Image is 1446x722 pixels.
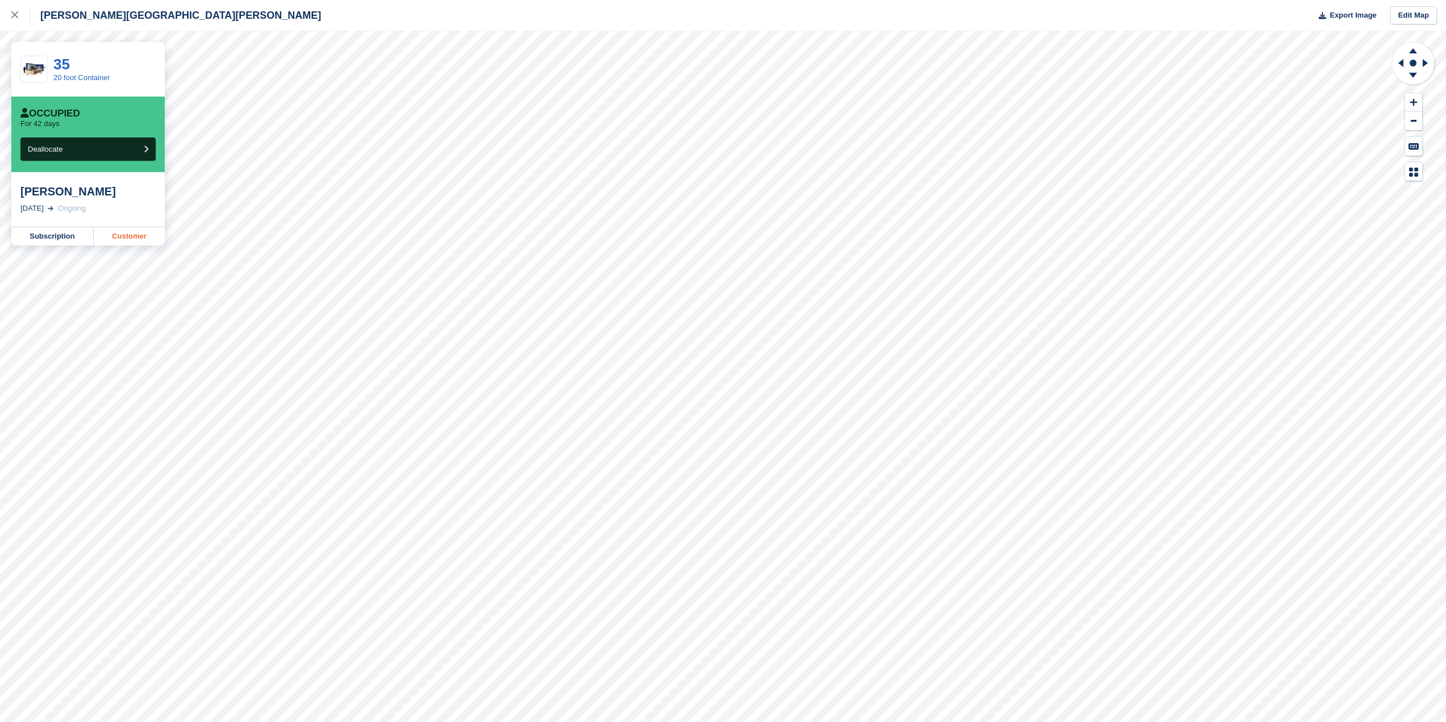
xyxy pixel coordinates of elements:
a: Customer [94,227,165,245]
p: For 42 days [20,119,60,128]
span: Deallocate [28,145,62,153]
div: Ongoing [58,203,86,214]
div: [PERSON_NAME][GEOGRAPHIC_DATA][PERSON_NAME] [30,9,321,22]
button: Map Legend [1405,162,1422,181]
a: Edit Map [1390,6,1437,25]
a: 20 foot Container [53,73,110,82]
img: 20-ft-container.jpg [21,60,47,80]
div: [DATE] [20,203,44,214]
button: Export Image [1312,6,1377,25]
a: Subscription [11,227,94,245]
img: arrow-right-light-icn-cde0832a797a2874e46488d9cf13f60e5c3a73dbe684e267c42b8395dfbc2abf.svg [48,206,53,211]
button: Zoom In [1405,93,1422,112]
span: Export Image [1330,10,1376,21]
div: [PERSON_NAME] [20,185,156,198]
button: Keyboard Shortcuts [1405,137,1422,156]
button: Zoom Out [1405,112,1422,131]
a: 35 [53,56,70,73]
div: Occupied [20,108,80,119]
button: Deallocate [20,137,156,161]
